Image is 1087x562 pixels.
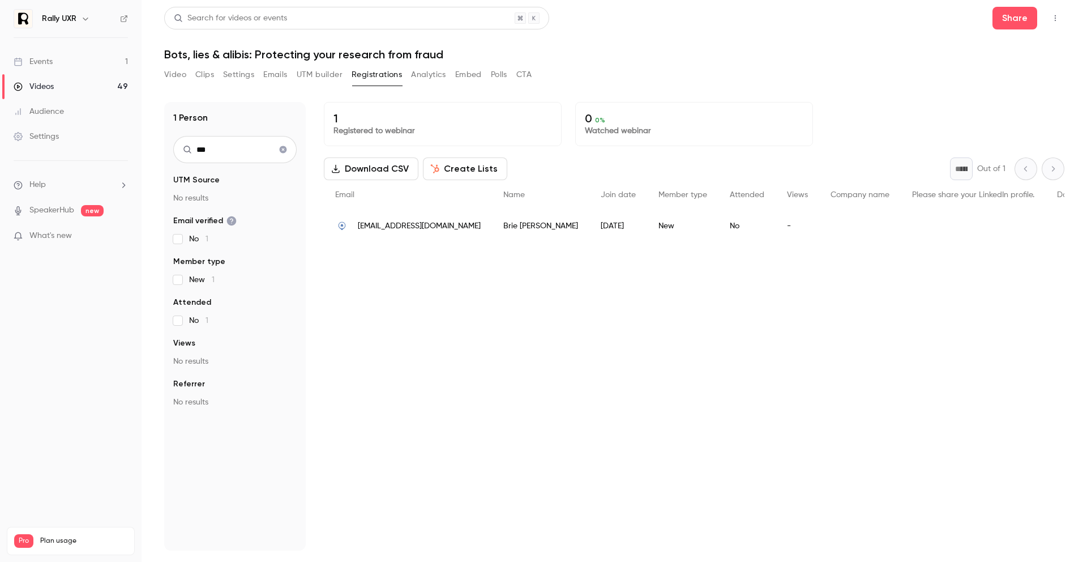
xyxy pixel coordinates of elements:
[81,205,104,216] span: new
[658,191,707,199] span: Member type
[14,179,128,191] li: help-dropdown-opener
[14,534,33,548] span: Pro
[29,230,72,242] span: What's new
[787,191,808,199] span: Views
[14,81,54,92] div: Videos
[40,537,127,546] span: Plan usage
[212,276,215,284] span: 1
[730,191,764,199] span: Attended
[335,219,349,233] img: fbsdata.com
[29,179,46,191] span: Help
[333,125,552,137] p: Registered to webinar
[14,10,32,28] img: Rally UXR
[173,297,211,308] span: Attended
[206,317,208,325] span: 1
[324,157,418,180] button: Download CSV
[114,231,128,241] iframe: Noticeable Trigger
[173,174,220,186] span: UTM Source
[352,66,402,84] button: Registrations
[173,193,297,204] p: No results
[492,210,589,242] div: Brie [PERSON_NAME]
[14,106,64,117] div: Audience
[223,66,254,84] button: Settings
[992,7,1037,29] button: Share
[1046,9,1064,27] button: Top Bar Actions
[718,210,776,242] div: No
[411,66,446,84] button: Analytics
[912,191,1034,199] span: Please share your LinkedIn profile.
[173,256,225,267] span: Member type
[173,356,297,367] p: No results
[14,131,59,142] div: Settings
[14,56,53,67] div: Events
[595,116,605,124] span: 0 %
[297,66,343,84] button: UTM builder
[263,66,287,84] button: Emails
[647,210,718,242] div: New
[164,48,1064,61] h1: Bots, lies & alibis: Protecting your research from fraud
[42,13,76,24] h6: Rally UXR
[189,315,208,326] span: No
[585,112,803,125] p: 0
[333,112,552,125] p: 1
[173,174,297,408] section: facet-groups
[195,66,214,84] button: Clips
[977,163,1005,174] p: Out of 1
[335,191,354,199] span: Email
[423,157,507,180] button: Create Lists
[601,191,636,199] span: Join date
[174,12,287,24] div: Search for videos or events
[189,274,215,286] span: New
[173,397,297,408] p: No results
[189,233,208,245] span: No
[503,191,525,199] span: Name
[831,191,889,199] span: Company name
[173,111,208,125] h1: 1 Person
[455,66,482,84] button: Embed
[516,66,532,84] button: CTA
[173,378,205,390] span: Referrer
[173,338,195,349] span: Views
[589,210,647,242] div: [DATE]
[173,215,237,227] span: Email verified
[274,140,292,159] button: Clear search
[585,125,803,137] p: Watched webinar
[358,220,481,232] span: [EMAIL_ADDRESS][DOMAIN_NAME]
[491,66,507,84] button: Polls
[206,235,208,243] span: 1
[29,205,74,216] a: SpeakerHub
[776,210,819,242] div: -
[164,66,186,84] button: Video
